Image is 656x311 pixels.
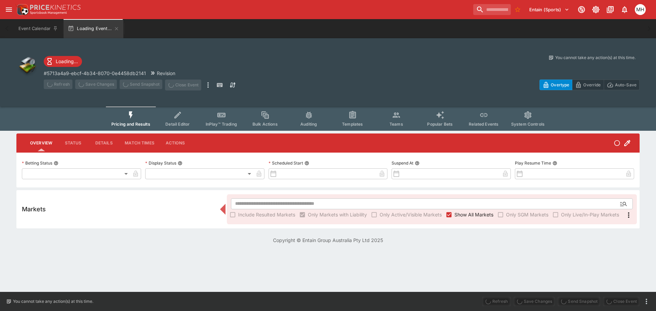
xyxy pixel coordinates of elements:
[3,3,15,16] button: open drawer
[204,80,212,90] button: more
[617,198,630,210] button: Open
[64,19,123,38] button: Loading Event...
[469,122,498,127] span: Related Events
[206,122,237,127] span: InPlay™ Trading
[555,55,635,61] p: You cannot take any action(s) at this time.
[427,122,453,127] span: Popular Bets
[165,122,190,127] span: Detail Editor
[15,3,29,16] img: PriceKinetics Logo
[633,2,648,17] button: Michael Hutchinson
[160,135,191,151] button: Actions
[511,122,545,127] span: System Controls
[604,3,616,16] button: Documentation
[30,5,81,10] img: PriceKinetics
[58,135,88,151] button: Status
[604,80,640,90] button: Auto-Save
[342,122,363,127] span: Templates
[25,135,58,151] button: Overview
[119,135,160,151] button: Match Times
[392,160,413,166] p: Suspend At
[111,122,150,127] span: Pricing and Results
[561,211,619,218] span: Only Live/In-Play Markets
[618,3,631,16] button: Notifications
[473,4,511,15] input: search
[572,80,604,90] button: Override
[454,211,493,218] span: Show All Markets
[539,80,572,90] button: Overtype
[238,211,295,218] span: Include Resulted Markets
[44,70,146,77] p: Copy To Clipboard
[16,55,38,76] img: other.png
[157,70,175,77] p: Revision
[380,211,442,218] span: Only Active/Visible Markets
[145,160,176,166] p: Display Status
[512,4,523,15] button: No Bookmarks
[300,122,317,127] span: Auditing
[178,161,182,166] button: Display Status
[551,81,569,88] p: Overtype
[615,81,637,88] p: Auto-Save
[22,160,52,166] p: Betting Status
[590,3,602,16] button: Toggle light/dark mode
[269,160,303,166] p: Scheduled Start
[56,58,78,65] p: Loading...
[552,161,557,166] button: Play Resume Time
[625,211,633,219] svg: More
[106,107,550,131] div: Event type filters
[88,135,119,151] button: Details
[13,298,93,305] p: You cannot take any action(s) at this time.
[583,81,601,88] p: Override
[22,205,46,213] h5: Markets
[575,3,588,16] button: Connected to PK
[539,80,640,90] div: Start From
[389,122,403,127] span: Teams
[30,11,67,14] img: Sportsbook Management
[525,4,573,15] button: Select Tenant
[515,160,551,166] p: Play Resume Time
[252,122,278,127] span: Bulk Actions
[635,4,646,15] div: Michael Hutchinson
[54,161,58,166] button: Betting Status
[506,211,548,218] span: Only SGM Markets
[642,297,651,306] button: more
[14,19,62,38] button: Event Calendar
[308,211,367,218] span: Only Markets with Liability
[415,161,420,166] button: Suspend At
[304,161,309,166] button: Scheduled Start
